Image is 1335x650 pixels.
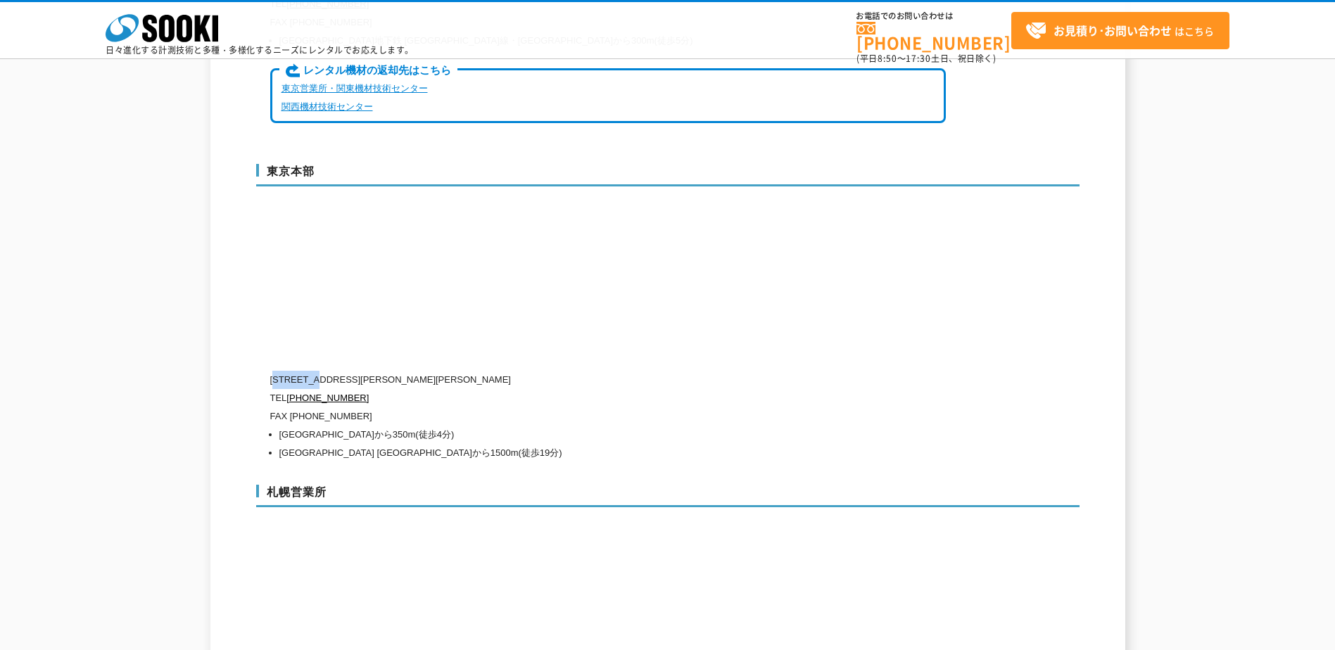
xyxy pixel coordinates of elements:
[878,52,897,65] span: 8:50
[281,101,373,112] a: 関西機材技術センター
[906,52,931,65] span: 17:30
[856,12,1011,20] span: お電話でのお問い合わせは
[270,407,946,426] p: FAX [PHONE_NUMBER]
[856,22,1011,51] a: [PHONE_NUMBER]
[106,46,414,54] p: 日々進化する計測技術と多種・多様化するニーズにレンタルでお応えします。
[1054,22,1172,39] strong: お見積り･お問い合わせ
[1011,12,1229,49] a: お見積り･お問い合わせはこちら
[256,164,1080,186] h3: 東京本部
[286,393,369,403] a: [PHONE_NUMBER]
[270,371,946,389] p: [STREET_ADDRESS][PERSON_NAME][PERSON_NAME]
[281,83,428,94] a: 東京営業所・関東機材技術センター
[256,485,1080,507] h3: 札幌営業所
[1025,20,1214,42] span: はこちら
[856,52,996,65] span: (平日 ～ 土日、祝日除く)
[279,426,946,444] li: [GEOGRAPHIC_DATA]から350m(徒歩4分)
[279,444,946,462] li: [GEOGRAPHIC_DATA] [GEOGRAPHIC_DATA]から1500m(徒歩19分)
[279,63,457,79] span: レンタル機材の返却先はこちら
[270,389,946,407] p: TEL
